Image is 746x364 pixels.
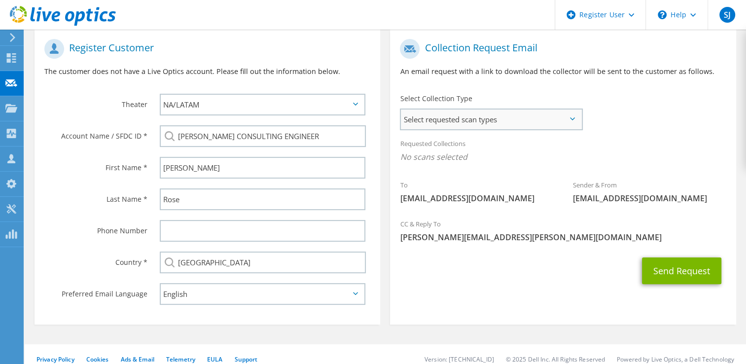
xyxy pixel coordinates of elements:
[642,257,721,284] button: Send Request
[617,355,734,364] li: Powered by Live Optics, a Dell Technology
[166,355,195,364] a: Telemetry
[44,188,147,204] label: Last Name *
[573,193,726,204] span: [EMAIL_ADDRESS][DOMAIN_NAME]
[234,355,257,364] a: Support
[44,94,147,109] label: Theater
[400,232,726,243] span: [PERSON_NAME][EMAIL_ADDRESS][PERSON_NAME][DOMAIN_NAME]
[425,355,494,364] li: Version: [TECHNICAL_ID]
[44,252,147,267] label: Country *
[44,66,370,77] p: The customer does not have a Live Optics account. Please fill out the information below.
[36,355,74,364] a: Privacy Policy
[400,193,553,204] span: [EMAIL_ADDRESS][DOMAIN_NAME]
[44,39,365,59] h1: Register Customer
[400,66,726,77] p: An email request with a link to download the collector will be sent to the customer as follows.
[400,94,472,104] label: Select Collection Type
[121,355,154,364] a: Ads & Email
[506,355,605,364] li: © 2025 Dell Inc. All Rights Reserved
[400,39,721,59] h1: Collection Request Email
[207,355,222,364] a: EULA
[44,125,147,141] label: Account Name / SFDC ID *
[719,7,735,23] span: SJ
[390,133,736,170] div: Requested Collections
[86,355,109,364] a: Cookies
[658,10,667,19] svg: \n
[563,175,736,209] div: Sender & From
[401,109,581,129] span: Select requested scan types
[44,157,147,173] label: First Name *
[44,283,147,299] label: Preferred Email Language
[390,175,563,209] div: To
[44,220,147,236] label: Phone Number
[390,214,736,248] div: CC & Reply To
[400,151,726,162] span: No scans selected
